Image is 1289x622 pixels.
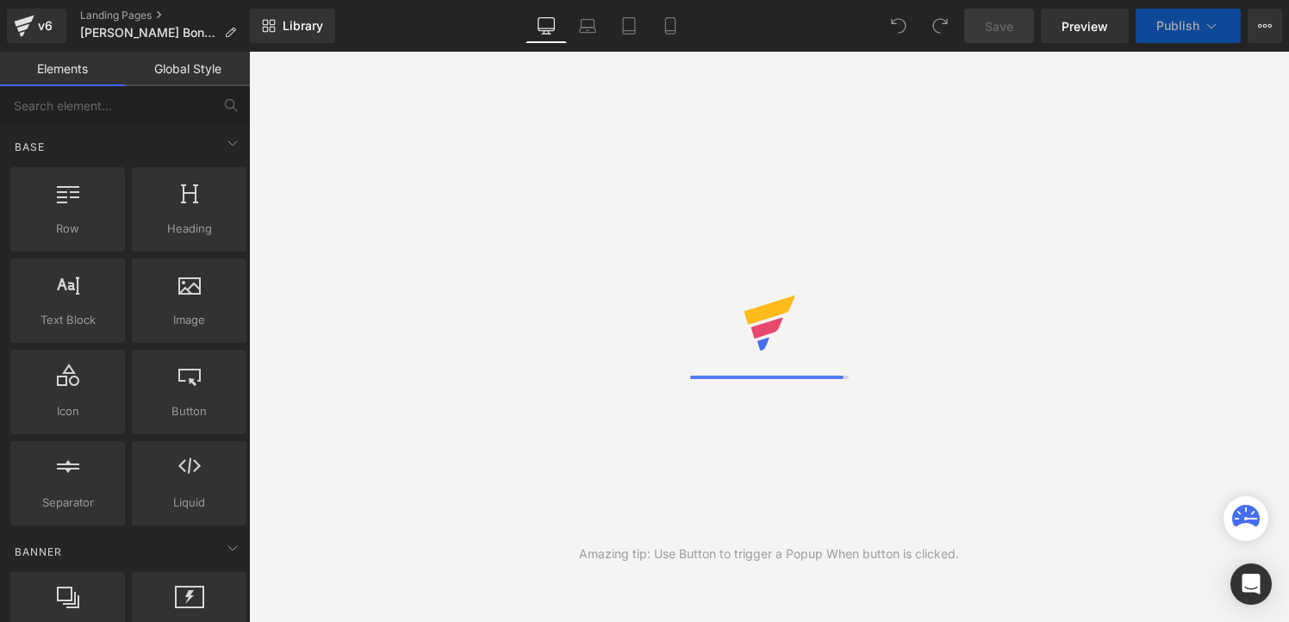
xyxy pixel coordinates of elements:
span: Preview [1062,17,1108,35]
div: Amazing tip: Use Button to trigger a Popup When button is clicked. [579,544,959,563]
a: Mobile [650,9,691,43]
span: Heading [137,220,241,238]
a: v6 [7,9,66,43]
a: Global Style [125,52,250,86]
a: Landing Pages [80,9,250,22]
a: Preview [1041,9,1129,43]
span: Publish [1156,19,1199,33]
a: Tablet [608,9,650,43]
div: Open Intercom Messenger [1230,563,1272,605]
span: Text Block [16,311,120,329]
span: Library [283,18,323,34]
span: Banner [13,544,64,560]
span: Liquid [137,494,241,512]
span: Save [985,17,1013,35]
span: Button [137,402,241,420]
div: v6 [34,15,56,37]
span: Icon [16,402,120,420]
span: [PERSON_NAME] Bonus [80,26,217,40]
span: Image [137,311,241,329]
button: Redo [923,9,957,43]
button: Publish [1136,9,1241,43]
span: Row [16,220,120,238]
a: New Library [250,9,335,43]
a: Laptop [567,9,608,43]
a: Desktop [526,9,567,43]
span: Separator [16,494,120,512]
button: More [1248,9,1282,43]
button: Undo [881,9,916,43]
span: Base [13,139,47,155]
